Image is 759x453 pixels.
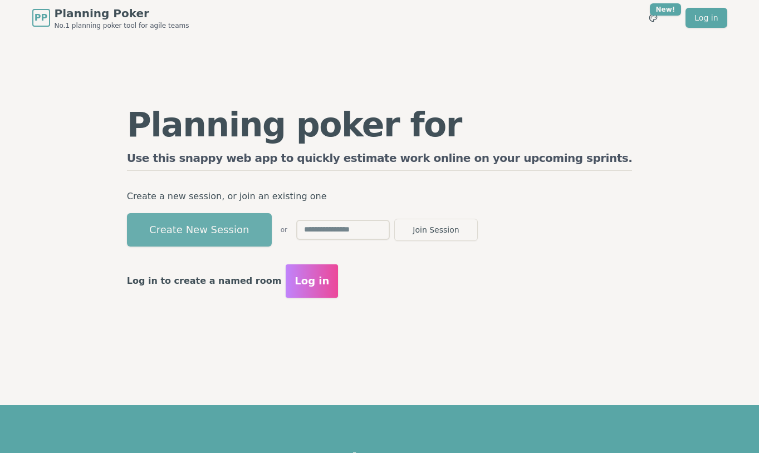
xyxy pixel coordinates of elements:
button: Join Session [394,219,478,241]
div: New! [650,3,682,16]
button: New! [643,8,663,28]
p: Log in to create a named room [127,273,282,289]
h2: Use this snappy web app to quickly estimate work online on your upcoming sprints. [127,150,633,171]
a: PPPlanning PokerNo.1 planning poker tool for agile teams [32,6,189,30]
a: Log in [685,8,727,28]
p: Create a new session, or join an existing one [127,189,633,204]
span: Log in [295,273,329,289]
span: No.1 planning poker tool for agile teams [55,21,189,30]
span: or [281,225,287,234]
button: Create New Session [127,213,272,247]
h1: Planning poker for [127,108,633,141]
span: Planning Poker [55,6,189,21]
span: PP [35,11,47,24]
button: Log in [286,264,338,298]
